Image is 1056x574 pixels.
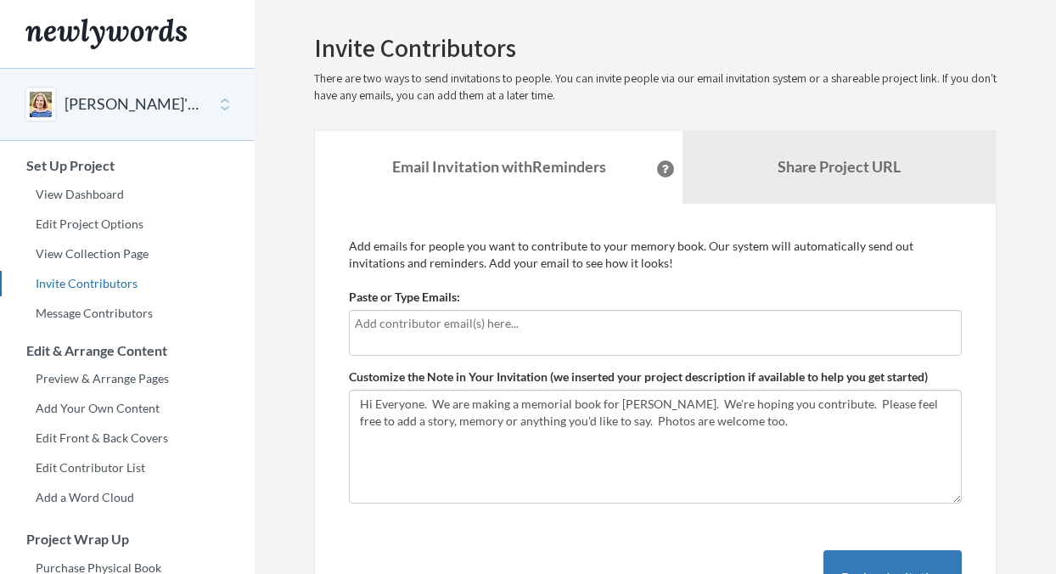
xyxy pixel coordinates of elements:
[25,19,187,49] img: Newlywords logo
[1,532,255,547] h3: Project Wrap Up
[314,70,997,104] p: There are two ways to send invitations to people. You can invite people via our email invitation ...
[778,157,901,176] b: Share Project URL
[349,289,460,306] label: Paste or Type Emails:
[349,238,962,272] p: Add emails for people you want to contribute to your memory book. Our system will automatically s...
[65,93,202,115] button: [PERSON_NAME]'s Memorial Book
[349,390,962,504] textarea: Hi Everyone. We are making a memorial book for [PERSON_NAME]. We're hoping you contribute. Please...
[392,157,606,176] strong: Email Invitation with Reminders
[355,314,956,333] input: Add contributor email(s) here...
[314,34,997,62] h2: Invite Contributors
[349,369,928,385] label: Customize the Note in Your Invitation (we inserted your project description if available to help ...
[1,343,255,358] h3: Edit & Arrange Content
[1,158,255,173] h3: Set Up Project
